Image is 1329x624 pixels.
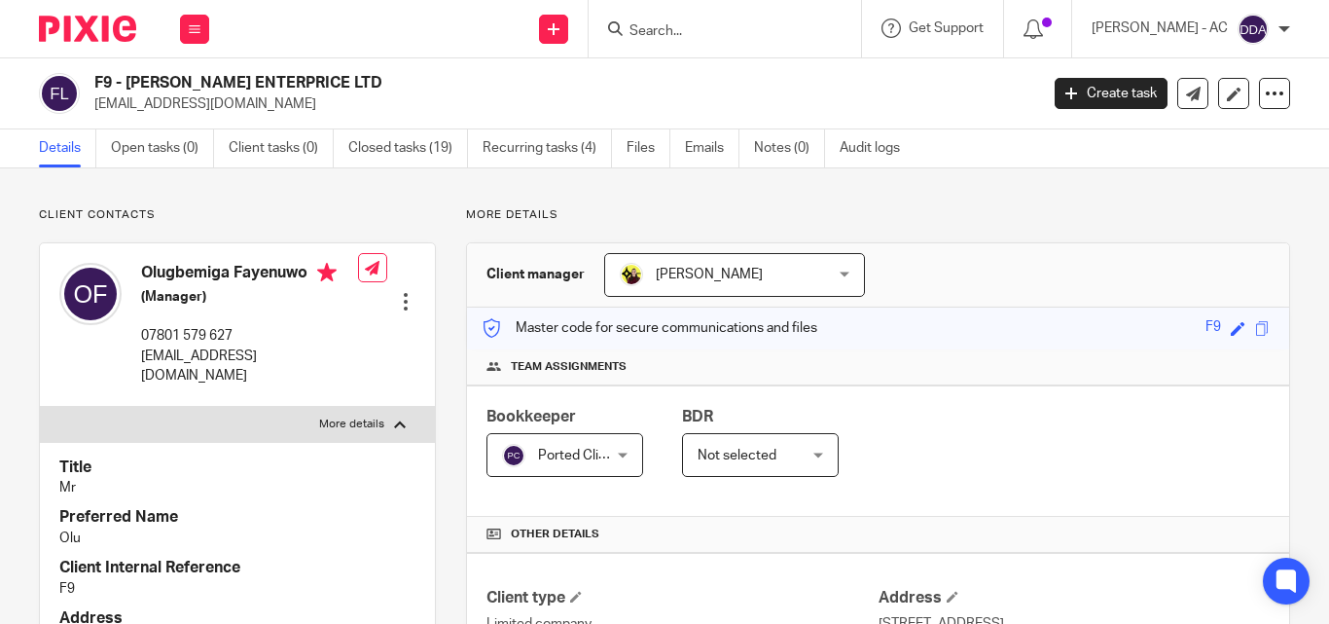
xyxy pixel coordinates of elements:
[620,263,643,286] img: Megan-Starbridge.jpg
[698,449,776,462] span: Not selected
[141,326,358,346] p: 07801 579 627
[538,449,626,462] span: Ported Clients
[1238,14,1269,45] img: svg%3E
[94,73,840,93] h2: F9 - [PERSON_NAME] ENTERPRICE LTD
[628,23,803,41] input: Search
[511,359,627,375] span: Team assignments
[319,417,384,432] p: More details
[685,129,739,167] a: Emails
[39,129,96,167] a: Details
[141,287,358,307] h5: (Manager)
[486,588,878,608] h4: Client type
[229,129,334,167] a: Client tasks (0)
[348,129,468,167] a: Closed tasks (19)
[1092,18,1228,38] p: [PERSON_NAME] - AC
[627,129,670,167] a: Files
[486,409,576,424] span: Bookkeeper
[1205,317,1221,340] div: F9
[59,529,415,548] p: Olu
[59,458,415,478] h4: Title
[909,21,984,35] span: Get Support
[39,207,436,223] p: Client contacts
[39,73,80,114] img: svg%3E
[879,588,1270,608] h4: Address
[94,94,1025,114] p: [EMAIL_ADDRESS][DOMAIN_NAME]
[59,263,122,325] img: svg%3E
[39,16,136,42] img: Pixie
[317,263,337,282] i: Primary
[141,263,358,287] h4: Olugbemiga Fayenuwo
[840,129,915,167] a: Audit logs
[511,527,599,542] span: Other details
[466,207,1290,223] p: More details
[141,347,358,386] p: [EMAIL_ADDRESS][DOMAIN_NAME]
[482,318,817,338] p: Master code for secure communications and files
[486,265,585,284] h3: Client manager
[483,129,612,167] a: Recurring tasks (4)
[682,409,713,424] span: BDR
[754,129,825,167] a: Notes (0)
[59,478,415,497] p: Mr
[502,444,525,467] img: svg%3E
[59,507,415,528] h4: Preferred Name
[111,129,214,167] a: Open tasks (0)
[656,268,763,281] span: [PERSON_NAME]
[1055,78,1167,109] a: Create task
[59,579,415,599] p: F9
[59,558,415,578] h4: Client Internal Reference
